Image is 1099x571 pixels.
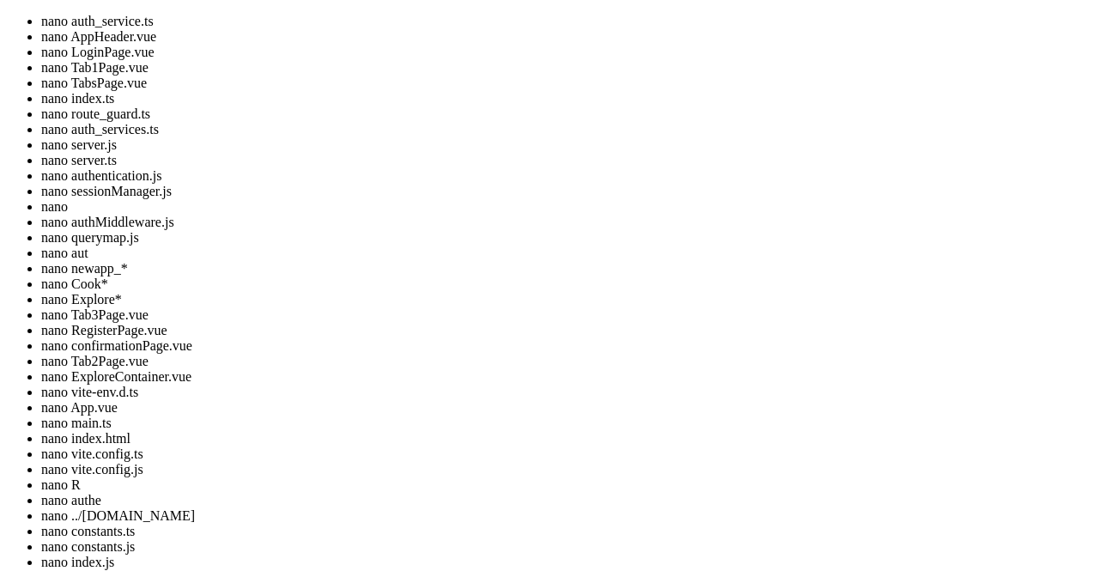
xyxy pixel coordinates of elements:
li: nano newapp_* [41,261,1092,276]
li: nano vite-env.d.ts [41,385,1092,400]
li: nano RegisterPage.vue [41,323,1092,338]
li: nano Explore* [41,292,1092,307]
li: nano vite.config.js [41,462,1092,477]
li: nano index.html [41,431,1092,446]
li: nano [41,199,1092,215]
li: nano authentication.js [41,168,1092,184]
li: nano App.vue [41,400,1092,416]
li: nano AppHeader.vue [41,29,1092,45]
li: nano authMiddleware.js [41,215,1092,230]
li: nano server.ts [41,153,1092,168]
li: nano Tab2Page.vue [41,354,1092,369]
li: nano authe [41,493,1092,508]
li: nano TabsPage.vue [41,76,1092,91]
li: nano auth_service.ts [41,14,1092,29]
li: nano server.js [41,137,1092,153]
li: nano querymap.js [41,230,1092,246]
li: nano aut [41,246,1092,261]
li: nano ../[DOMAIN_NAME] [41,508,1092,524]
li: nano sessionManager.js [41,184,1092,199]
li: nano confirmationPage.vue [41,338,1092,354]
li: nano auth_services.ts [41,122,1092,137]
li: nano index.ts [41,91,1092,106]
li: nano route_guard.ts [41,106,1092,122]
li: nano ExploreContainer.vue [41,369,1092,385]
li: nano vite.config.ts [41,446,1092,462]
li: nano LoginPage.vue [41,45,1092,60]
li: nano main.ts [41,416,1092,431]
li: nano constants.js [41,539,1092,555]
li: nano Tab3Page.vue [41,307,1092,323]
li: nano Cook* [41,276,1092,292]
li: nano constants.ts [41,524,1092,539]
li: nano Tab1Page.vue [41,60,1092,76]
li: nano index.js [41,555,1092,570]
li: nano R [41,477,1092,493]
